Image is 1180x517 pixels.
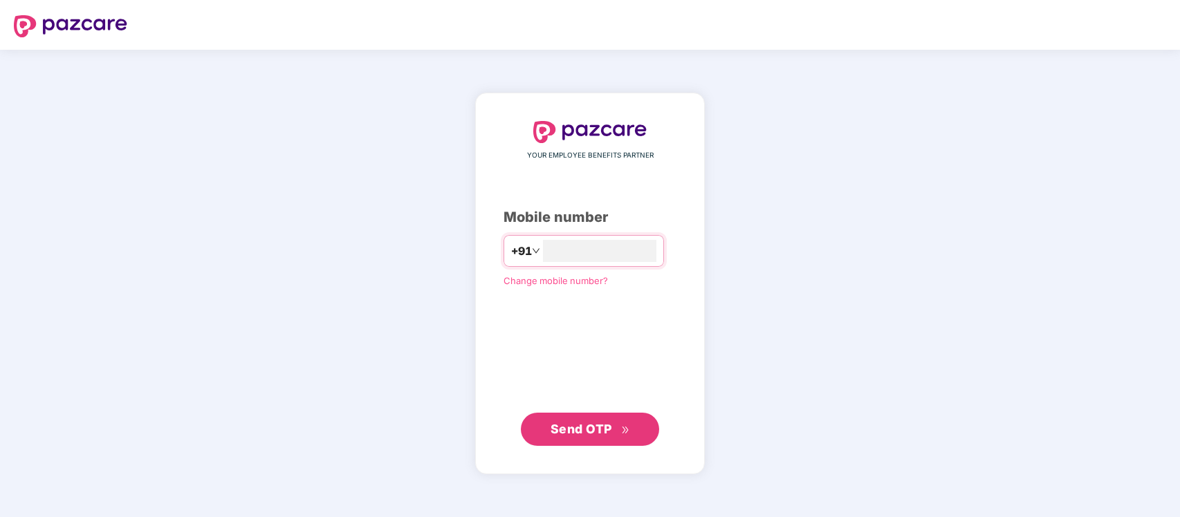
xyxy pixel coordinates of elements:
[521,413,659,446] button: Send OTPdouble-right
[621,426,630,435] span: double-right
[551,422,612,436] span: Send OTP
[532,247,540,255] span: down
[14,15,127,37] img: logo
[504,207,676,228] div: Mobile number
[527,150,654,161] span: YOUR EMPLOYEE BENEFITS PARTNER
[533,121,647,143] img: logo
[504,275,608,286] a: Change mobile number?
[511,243,532,260] span: +91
